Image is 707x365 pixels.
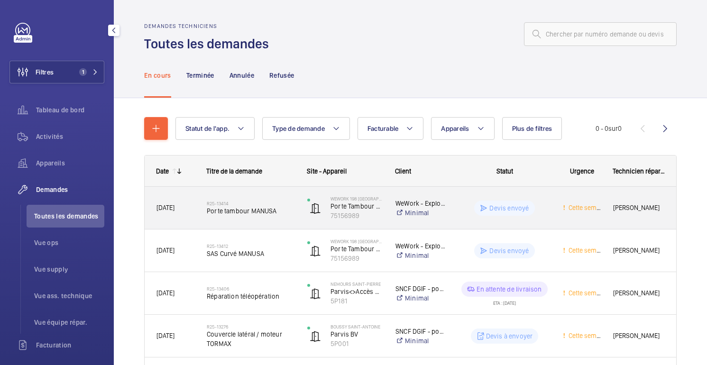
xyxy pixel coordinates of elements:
font: Toutes les demandes [34,212,99,220]
font: Activités [36,133,63,140]
font: Plus de filtres [512,125,552,132]
font: Appareils [441,125,469,132]
font: Devis envoyé [489,204,529,212]
font: sur [608,125,618,132]
font: Devis envoyé [489,247,529,255]
font: Statut de l'app. [185,125,230,132]
font: Date [156,167,169,175]
font: Cette semaine [569,246,609,254]
font: R25-13414 [207,201,229,206]
font: 5P001 [331,340,349,347]
font: Cette semaine [569,332,609,339]
font: Cette semaine [569,289,609,297]
font: [DATE] [156,289,174,297]
font: Urgence [570,167,594,175]
a: Minimal [395,293,446,303]
font: WeWork 198 [GEOGRAPHIC_DATA] - Portes [331,196,419,201]
font: Terminée [186,72,214,79]
font: Vue supply [34,265,68,273]
font: Tableau de bord [36,106,84,114]
font: Annulée [230,72,254,79]
font: Titre de la demande [206,167,262,175]
font: Technicien réparateur [613,167,675,175]
font: Parvis BV [331,330,358,338]
font: SNCF DGIF - portes automatiques [395,328,494,335]
font: [DATE] [156,204,174,211]
font: Parvis<>Accès Hall BV [331,288,395,295]
font: Minimal [405,294,429,302]
font: Site - Appareil [307,167,347,175]
font: Réparation téléopération [207,292,279,300]
font: Vue équipe répar. [34,319,87,326]
font: [PERSON_NAME] [613,289,660,297]
font: Demandes [36,186,68,193]
a: Minimal [395,208,446,218]
font: Demandes techniciens [144,23,217,29]
font: En cours [144,72,171,79]
font: Filtres [36,68,54,76]
font: [PERSON_NAME] [613,204,660,211]
button: Facturable [358,117,424,140]
input: Chercher par numéro demande ou devis [524,22,677,46]
button: Statut de l'app. [175,117,255,140]
font: [DATE] [156,332,174,339]
font: Vue ops [34,239,58,246]
font: Refusée [269,72,294,79]
font: [DATE] [156,246,174,254]
font: Cette semaine [569,204,609,211]
font: NEMOURS SAINT-PIERRE [331,281,381,287]
font: 5P181 [331,297,347,305]
font: Couvercle latéral / moteur TORMAX [207,330,282,347]
font: R25-13406 [207,286,229,292]
font: Facturable [367,125,399,132]
font: Devis à envoyer [486,332,533,340]
font: En attente de livraison [477,285,542,293]
img: automatic_door.svg [310,330,321,342]
font: Appareils [36,159,65,167]
font: [PERSON_NAME] [613,246,660,254]
font: Minimal [405,252,429,259]
font: SNCF DGIF - portes automatiques [395,285,494,292]
font: Minimal [405,337,429,345]
font: ETA : [DATE] [493,300,516,306]
font: 75156989 [331,255,359,262]
font: 0 - 0 [596,125,608,132]
font: Type de demande [272,125,325,132]
img: automatic_door.svg [310,245,321,256]
font: Porte Tambour entrée Bâtiment [331,245,422,253]
font: Facturation [36,341,72,349]
font: Toutes les demandes [144,36,269,52]
font: WeWork - Exploitation de WeWork [395,200,494,207]
button: Filtres1 [9,61,104,83]
font: R25-13276 [207,324,228,329]
font: WeWork - Exploitation de WeWork [395,242,494,250]
font: 75156989 [331,212,359,219]
button: Appareils [431,117,494,140]
button: Plus de filtres [502,117,562,140]
font: Porte Tambour entrée Bâtiment [331,202,422,210]
font: R25-13412 [207,243,228,249]
a: Minimal [395,336,446,346]
font: 1 [82,69,84,75]
font: WeWork 198 [GEOGRAPHIC_DATA] - Portes [331,238,419,244]
img: automatic_door.svg [310,288,321,299]
font: Porte tambour MANUSA [207,207,277,215]
font: BOUSSY SAINT-ANTOINE [331,324,380,329]
font: Client [395,167,411,175]
font: SAS Curvé MANUSA [207,250,264,257]
img: automatic_door.svg [310,202,321,214]
font: 0 [618,125,622,132]
button: Type de demande [262,117,350,140]
font: Minimal [405,209,429,217]
font: Statut [496,167,513,175]
a: Minimal [395,251,446,260]
font: Vue ass. technique [34,292,92,300]
font: [PERSON_NAME] [613,332,660,339]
